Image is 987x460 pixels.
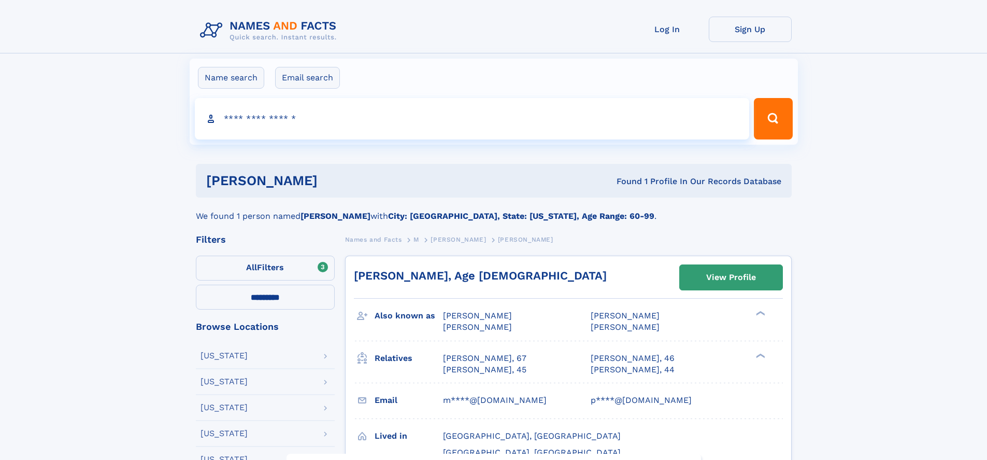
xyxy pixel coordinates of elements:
[467,176,781,187] div: Found 1 Profile In Our Records Database
[591,364,675,375] a: [PERSON_NAME], 44
[375,307,443,325] h3: Also known as
[443,431,621,441] span: [GEOGRAPHIC_DATA], [GEOGRAPHIC_DATA]
[354,269,607,282] a: [PERSON_NAME], Age [DEMOGRAPHIC_DATA]
[443,322,512,332] span: [PERSON_NAME]
[375,350,443,367] h3: Relatives
[201,352,248,360] div: [US_STATE]
[709,17,792,42] a: Sign Up
[196,322,335,331] div: Browse Locations
[375,427,443,445] h3: Lived in
[443,353,526,364] a: [PERSON_NAME], 67
[431,236,486,243] span: [PERSON_NAME]
[413,236,419,243] span: M
[196,198,792,222] div: We found 1 person named with .
[443,448,621,457] span: [GEOGRAPHIC_DATA], [GEOGRAPHIC_DATA]
[754,98,792,140] button: Search Button
[206,174,467,187] h1: [PERSON_NAME]
[275,67,340,89] label: Email search
[301,211,370,221] b: [PERSON_NAME]
[680,265,782,290] a: View Profile
[201,429,248,438] div: [US_STATE]
[753,352,766,359] div: ❯
[345,233,402,246] a: Names and Facts
[388,211,654,221] b: City: [GEOGRAPHIC_DATA], State: [US_STATE], Age Range: 60-99
[591,353,675,364] a: [PERSON_NAME], 46
[443,364,526,375] a: [PERSON_NAME], 45
[246,262,257,272] span: All
[753,310,766,317] div: ❯
[443,311,512,320] span: [PERSON_NAME]
[196,17,345,45] img: Logo Names and Facts
[591,311,660,320] span: [PERSON_NAME]
[431,233,486,246] a: [PERSON_NAME]
[195,98,750,140] input: search input
[201,403,248,412] div: [US_STATE]
[591,322,660,332] span: [PERSON_NAME]
[196,235,335,244] div: Filters
[201,378,248,386] div: [US_STATE]
[498,236,553,243] span: [PERSON_NAME]
[196,256,335,281] label: Filters
[413,233,419,246] a: M
[375,392,443,409] h3: Email
[626,17,709,42] a: Log In
[198,67,264,89] label: Name search
[706,266,756,289] div: View Profile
